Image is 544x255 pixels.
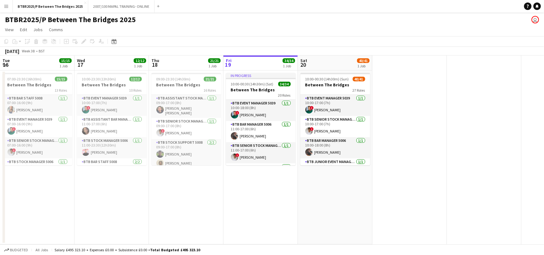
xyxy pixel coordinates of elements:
[2,82,72,88] h3: Between The Bridges
[2,58,10,63] span: Tue
[357,58,370,63] span: 40/41
[225,61,231,68] span: 19
[55,248,200,252] div: Salary £495 323.10 + Expenses £0.00 + Subsistence £0.00 =
[151,82,221,88] h3: Between The Bridges
[156,77,191,81] span: 09:00-23:30 (14h30m)
[2,61,10,68] span: 16
[353,77,365,81] span: 40/41
[161,129,165,133] span: !
[299,61,307,68] span: 20
[5,48,19,54] div: [DATE]
[208,58,221,63] span: 21/21
[226,163,296,185] app-card-role: BTB Bar Staff 50081/1
[300,116,370,137] app-card-role: BTB Senior Stock Manager 50061/110:00-17:00 (7h)![PERSON_NAME]
[82,77,116,81] span: 10:00-23:30 (13h30m)
[76,61,85,68] span: 17
[39,49,45,53] div: BST
[129,77,142,81] span: 12/12
[2,158,72,180] app-card-role: BTB Stock Manager 50061/107:00-16:00 (9h)
[150,61,159,68] span: 18
[300,95,370,116] app-card-role: BTB Event Manager 50391/110:00-17:00 (7h)![PERSON_NAME]
[357,64,369,68] div: 1 Job
[5,27,14,32] span: View
[300,158,370,180] app-card-role: BTB Junior Event Manager 50391/110:00-20:00 (10h)
[55,77,67,81] span: 15/15
[2,73,72,165] app-job-card: 07:00-23:30 (16h30m)15/15Between The Bridges13 RolesBTB Bar Staff 50081/107:00-16:00 (9h)[PERSON_...
[231,82,274,86] span: 10:00-00:30 (14h30m) (Sat)
[226,73,296,78] div: In progress
[305,77,349,81] span: 10:00-00:30 (14h30m) (Sun)
[226,100,296,121] app-card-role: BTB Event Manager 50391/110:00-18:00 (8h)![PERSON_NAME]
[310,127,314,131] span: !
[49,27,63,32] span: Comms
[77,82,147,88] h3: Between The Bridges
[236,111,239,115] span: !
[13,0,88,12] button: BTBR2025/P Between The Bridges 2025
[77,73,147,165] app-job-card: 10:00-23:30 (13h30m)12/12Between The Bridges10 RolesBTB Event Manager 50391/110:00-17:00 (7h)![PE...
[10,248,28,252] span: Budgeted
[310,106,314,110] span: !
[283,64,295,68] div: 1 Job
[2,95,72,116] app-card-role: BTB Bar Staff 50081/107:00-16:00 (9h)[PERSON_NAME]
[77,95,147,116] app-card-role: BTB Event Manager 50391/110:00-17:00 (7h)![PERSON_NAME]
[151,139,221,169] app-card-role: BTB Stock support 50082/209:00-17:00 (8h)[PERSON_NAME][PERSON_NAME]
[151,73,221,165] app-job-card: 09:00-23:30 (14h30m)21/21Between The Bridges16 RolesBTB Assistant Stock Manager 50061/109:00-17:0...
[20,27,27,32] span: Edit
[134,64,146,68] div: 1 Job
[134,58,146,63] span: 12/12
[283,58,295,63] span: 34/34
[151,118,221,139] app-card-role: BTB Senior Stock Manager 50061/109:00-17:00 (8h)![PERSON_NAME]
[77,137,147,158] app-card-role: BTB Stock Manager 50061/111:00-23:30 (12h30m)[PERSON_NAME]
[77,58,85,63] span: Wed
[31,26,45,34] a: Jobs
[151,58,159,63] span: Thu
[278,82,291,86] span: 34/34
[77,158,147,189] app-card-role: BTB Bar Staff 50082/211:30-17:30 (6h)
[353,88,365,93] span: 27 Roles
[59,58,72,63] span: 15/15
[3,247,29,253] button: Budgeted
[226,58,231,63] span: Fri
[300,137,370,158] app-card-role: BTB Bar Manager 50061/110:00-18:00 (8h)[PERSON_NAME]
[5,15,136,24] h1: BTBR2025/P Between The Bridges 2025
[46,26,65,34] a: Comms
[226,121,296,142] app-card-role: BTB Bar Manager 50061/111:00-17:00 (6h)[PERSON_NAME]
[77,116,147,137] app-card-role: BTB Assistant Bar Manager 50061/111:00-17:00 (6h)[PERSON_NAME]
[7,77,42,81] span: 07:00-23:30 (16h30m)
[150,248,200,252] span: Total Budgeted £495 323.10
[532,16,539,23] app-user-avatar: Amy Cane
[21,49,36,53] span: Week 38
[226,87,296,93] h3: Between The Bridges
[60,64,71,68] div: 1 Job
[17,26,30,34] a: Edit
[300,82,370,88] h3: Between The Bridges
[2,26,16,34] a: View
[226,142,296,163] app-card-role: BTB Senior Stock Manager 50061/111:00-17:00 (6h)![PERSON_NAME]
[236,153,239,157] span: !
[55,88,67,93] span: 13 Roles
[33,27,43,32] span: Jobs
[12,148,16,152] span: !
[12,127,16,131] span: !
[204,88,216,93] span: 16 Roles
[300,73,370,165] app-job-card: 10:00-00:30 (14h30m) (Sun)40/41Between The Bridges27 RolesBTB Event Manager 50391/110:00-17:00 (7...
[2,116,72,137] app-card-role: BTB Event Manager 50391/107:00-16:00 (9h)![PERSON_NAME]
[208,64,220,68] div: 1 Job
[226,73,296,165] app-job-card: In progress10:00-00:30 (14h30m) (Sat)34/34Between The Bridges20 RolesBTB Event Manager 50391/110:...
[300,58,307,63] span: Sat
[88,0,155,12] button: 2007/100 MAPAL TRAINING- ONLINE
[2,137,72,158] app-card-role: BTB Senior Stock Manager 50061/107:00-16:00 (9h)![PERSON_NAME]
[34,248,49,252] span: All jobs
[204,77,216,81] span: 21/21
[129,88,142,93] span: 10 Roles
[87,106,90,110] span: !
[151,95,221,118] app-card-role: BTB Assistant Stock Manager 50061/109:00-17:00 (8h)[PERSON_NAME] [PERSON_NAME]
[278,93,291,98] span: 20 Roles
